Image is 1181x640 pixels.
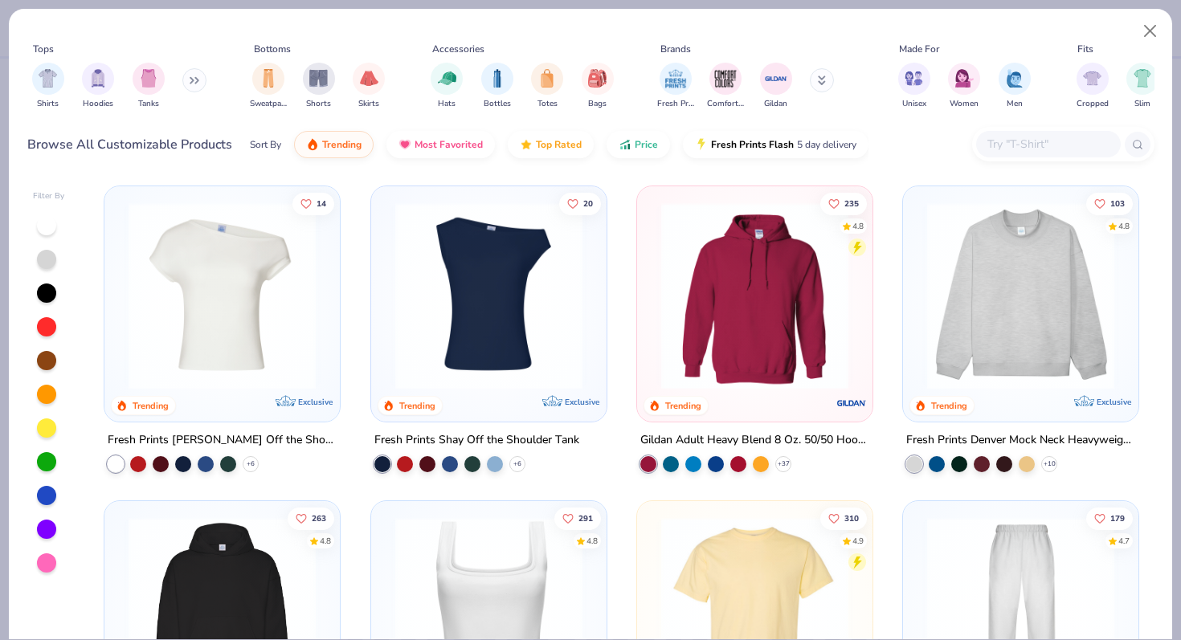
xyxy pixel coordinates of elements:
[520,138,533,151] img: TopRated.gif
[899,42,939,56] div: Made For
[1097,397,1131,407] span: Exclusive
[797,136,856,154] span: 5 day delivery
[653,202,856,389] img: 01756b78-01f6-4cc6-8d8a-3c30c1a0c8ac
[140,69,157,88] img: Tanks Image
[713,67,738,91] img: Comfort Colors Image
[635,138,658,151] span: Price
[844,515,859,523] span: 310
[312,515,326,523] span: 263
[852,536,864,548] div: 4.9
[1135,16,1166,47] button: Close
[1077,63,1109,110] button: filter button
[1086,192,1133,214] button: Like
[764,98,787,110] span: Gildan
[711,138,794,151] span: Fresh Prints Flash
[558,192,600,214] button: Like
[695,138,708,151] img: flash.gif
[919,202,1122,389] img: f5d85501-0dbb-4ee4-b115-c08fa3845d83
[764,67,788,91] img: Gildan Image
[950,98,979,110] span: Women
[82,63,114,110] div: filter for Hoodies
[481,63,513,110] div: filter for Bottles
[292,192,334,214] button: Like
[582,63,614,110] button: filter button
[259,69,277,88] img: Sweatpants Image
[657,98,694,110] span: Fresh Prints
[1110,515,1125,523] span: 179
[760,63,792,110] button: filter button
[294,131,374,158] button: Trending
[1118,220,1130,232] div: 4.8
[247,459,255,469] span: + 6
[1077,42,1093,56] div: Fits
[89,69,107,88] img: Hoodies Image
[657,63,694,110] button: filter button
[250,137,281,152] div: Sort By
[1083,69,1101,88] img: Cropped Image
[707,98,744,110] span: Comfort Colors
[588,69,606,88] img: Bags Image
[582,63,614,110] div: filter for Bags
[33,42,54,56] div: Tops
[707,63,744,110] div: filter for Comfort Colors
[948,63,980,110] div: filter for Women
[531,63,563,110] button: filter button
[760,63,792,110] div: filter for Gildan
[83,98,113,110] span: Hoodies
[588,98,607,110] span: Bags
[1086,508,1133,530] button: Like
[398,138,411,151] img: most_fav.gif
[607,131,670,158] button: Price
[250,63,287,110] button: filter button
[386,131,495,158] button: Most Favorited
[999,63,1031,110] button: filter button
[33,190,65,202] div: Filter By
[820,508,867,530] button: Like
[303,63,335,110] div: filter for Shorts
[554,508,600,530] button: Like
[531,63,563,110] div: filter for Totes
[438,69,456,88] img: Hats Image
[387,202,590,389] img: 5716b33b-ee27-473a-ad8a-9b8687048459
[1077,98,1109,110] span: Cropped
[1134,98,1150,110] span: Slim
[133,63,165,110] div: filter for Tanks
[902,98,926,110] span: Unisex
[986,135,1109,153] input: Try "T-Shirt"
[250,98,287,110] span: Sweatpants
[133,63,165,110] button: filter button
[82,63,114,110] button: filter button
[664,67,688,91] img: Fresh Prints Image
[640,430,869,450] div: Gildan Adult Heavy Blend 8 Oz. 50/50 Hooded Sweatshirt
[27,135,232,154] div: Browse All Customizable Products
[320,536,331,548] div: 4.8
[303,63,335,110] button: filter button
[360,69,378,88] img: Skirts Image
[657,63,694,110] div: filter for Fresh Prints
[431,63,463,110] button: filter button
[1007,98,1023,110] span: Men
[537,98,558,110] span: Totes
[32,63,64,110] div: filter for Shirts
[707,63,744,110] button: filter button
[948,63,980,110] button: filter button
[353,63,385,110] button: filter button
[536,138,582,151] span: Top Rated
[836,387,868,419] img: Gildan logo
[121,202,324,389] img: a1c94bf0-cbc2-4c5c-96ec-cab3b8502a7f
[820,192,867,214] button: Like
[306,98,331,110] span: Shorts
[844,199,859,207] span: 235
[508,131,594,158] button: Top Rated
[578,515,592,523] span: 291
[898,63,930,110] button: filter button
[538,69,556,88] img: Totes Image
[358,98,379,110] span: Skirts
[254,42,291,56] div: Bottoms
[432,42,484,56] div: Accessories
[1118,536,1130,548] div: 4.7
[488,69,506,88] img: Bottles Image
[250,63,287,110] div: filter for Sweatpants
[777,459,789,469] span: + 37
[309,69,328,88] img: Shorts Image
